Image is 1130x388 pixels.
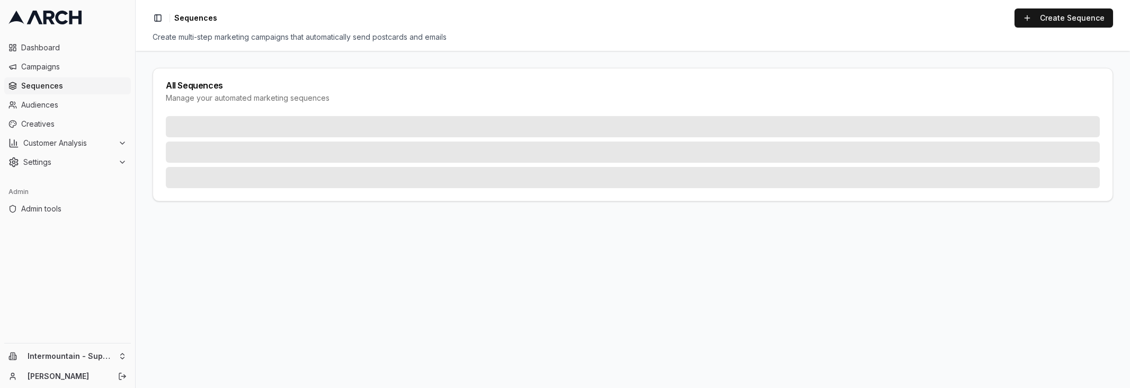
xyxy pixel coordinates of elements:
[28,371,106,382] a: [PERSON_NAME]
[4,96,131,113] a: Audiences
[4,200,131,217] a: Admin tools
[21,61,127,72] span: Campaigns
[21,42,127,53] span: Dashboard
[23,138,114,148] span: Customer Analysis
[21,119,127,129] span: Creatives
[4,183,131,200] div: Admin
[174,13,217,23] nav: breadcrumb
[21,81,127,91] span: Sequences
[174,13,217,23] span: Sequences
[4,135,131,152] button: Customer Analysis
[21,204,127,214] span: Admin tools
[166,81,1100,90] div: All Sequences
[23,157,114,167] span: Settings
[4,348,131,365] button: Intermountain - Superior Water & Air
[4,39,131,56] a: Dashboard
[21,100,127,110] span: Audiences
[1015,8,1113,28] a: Create Sequence
[115,369,130,384] button: Log out
[4,154,131,171] button: Settings
[4,116,131,133] a: Creatives
[153,32,1113,42] div: Create multi-step marketing campaigns that automatically send postcards and emails
[4,77,131,94] a: Sequences
[4,58,131,75] a: Campaigns
[28,351,114,361] span: Intermountain - Superior Water & Air
[166,93,1100,103] div: Manage your automated marketing sequences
